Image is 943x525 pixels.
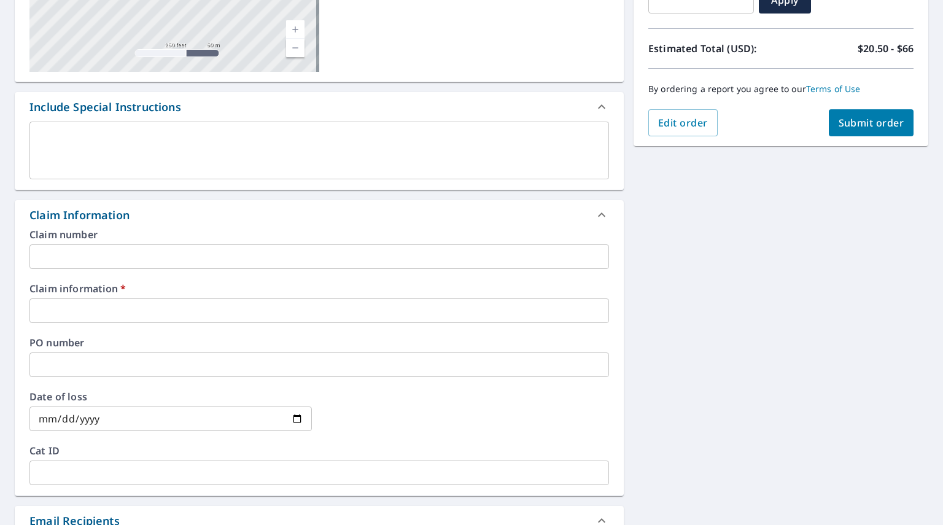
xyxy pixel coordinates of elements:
[858,41,914,56] p: $20.50 - $66
[29,230,609,239] label: Claim number
[29,207,130,224] div: Claim Information
[286,39,305,57] a: Current Level 17, Zoom Out
[29,338,609,348] label: PO number
[648,109,718,136] button: Edit order
[648,41,781,56] p: Estimated Total (USD):
[648,84,914,95] p: By ordering a report you agree to our
[839,116,904,130] span: Submit order
[29,446,609,456] label: Cat ID
[806,83,861,95] a: Terms of Use
[29,99,181,115] div: Include Special Instructions
[29,392,312,402] label: Date of loss
[286,20,305,39] a: Current Level 17, Zoom In
[15,200,624,230] div: Claim Information
[29,284,609,294] label: Claim information
[15,92,624,122] div: Include Special Instructions
[829,109,914,136] button: Submit order
[658,116,708,130] span: Edit order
